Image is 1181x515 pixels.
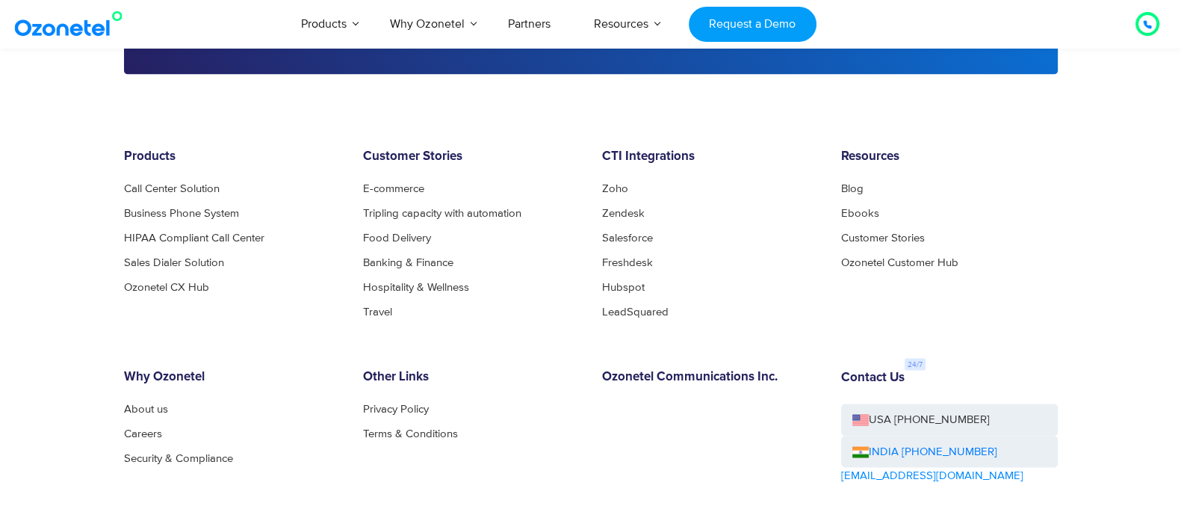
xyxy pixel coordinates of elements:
[363,257,453,268] a: Banking & Finance
[841,257,958,268] a: Ozonetel Customer Hub
[852,447,869,458] img: ind-flag.png
[602,306,669,318] a: LeadSquared
[841,232,925,244] a: Customer Stories
[124,428,162,440] a: Careers
[841,183,864,194] a: Blog
[363,370,580,385] h6: Other Links
[602,149,819,164] h6: CTI Integrations
[363,183,424,194] a: E-commerce
[124,232,264,244] a: HIPAA Compliant Call Center
[124,208,239,219] a: Business Phone System
[841,404,1058,437] a: USA [PHONE_NUMBER]
[363,404,429,415] a: Privacy Policy
[852,415,869,426] img: us-flag.png
[363,282,469,293] a: Hospitality & Wellness
[602,232,653,244] a: Salesforce
[852,444,997,461] a: INDIA [PHONE_NUMBER]
[124,404,168,415] a: About us
[602,370,819,385] h6: Ozonetel Communications Inc.
[124,183,220,194] a: Call Center Solution
[841,468,1023,485] a: [EMAIL_ADDRESS][DOMAIN_NAME]
[602,257,653,268] a: Freshdesk
[841,371,905,386] h6: Contact Us
[363,232,431,244] a: Food Delivery
[602,183,628,194] a: Zoho
[124,149,341,164] h6: Products
[841,208,879,219] a: Ebooks
[363,149,580,164] h6: Customer Stories
[602,208,645,219] a: Zendesk
[124,282,209,293] a: Ozonetel CX Hub
[124,370,341,385] h6: Why Ozonetel
[841,149,1058,164] h6: Resources
[602,282,645,293] a: Hubspot
[363,428,458,440] a: Terms & Conditions
[363,208,521,219] a: Tripling capacity with automation
[689,7,816,42] a: Request a Demo
[124,257,224,268] a: Sales Dialer Solution
[124,453,233,464] a: Security & Compliance
[363,306,392,318] a: Travel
